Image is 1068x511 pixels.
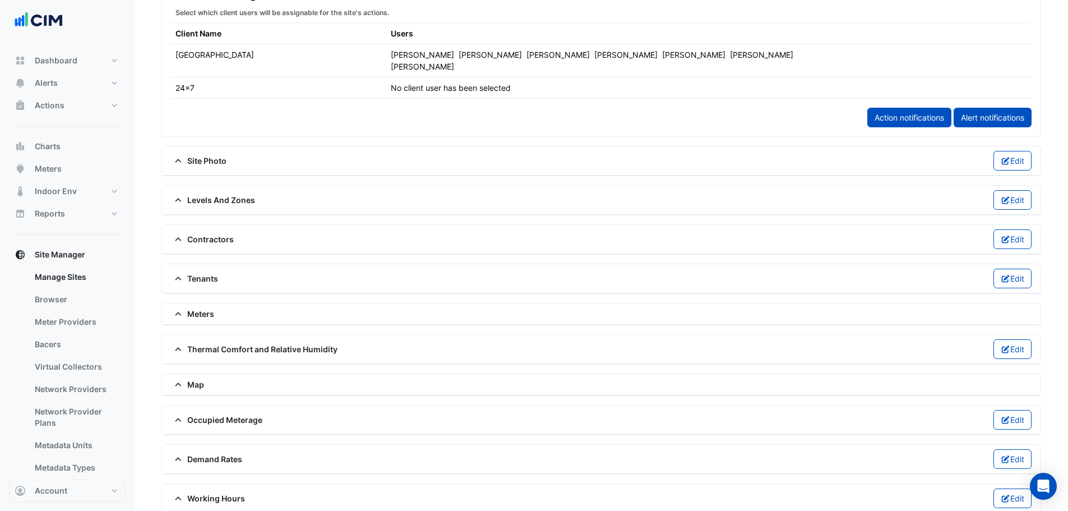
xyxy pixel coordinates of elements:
[459,49,522,61] div: [PERSON_NAME]
[35,77,58,89] span: Alerts
[26,400,126,434] a: Network Provider Plans
[171,233,234,245] span: Contractors
[26,333,126,356] a: Bacers
[9,94,126,117] button: Actions
[391,49,454,61] div: [PERSON_NAME]
[26,378,126,400] a: Network Providers
[26,288,126,311] a: Browser
[171,23,386,44] th: Client Name
[171,414,262,426] span: Occupied Meterage
[15,163,26,174] app-icon: Meters
[993,410,1032,430] button: Edit
[993,190,1032,210] button: Edit
[9,202,126,225] button: Reports
[954,108,1032,127] a: Alert notifications
[867,108,951,127] a: Action notifications
[15,77,26,89] app-icon: Alerts
[171,273,218,284] span: Tenants
[730,49,793,61] div: [PERSON_NAME]
[35,249,85,260] span: Site Manager
[171,194,255,206] span: Levels And Zones
[386,77,817,99] td: No client user has been selected
[662,49,725,61] div: [PERSON_NAME]
[9,180,126,202] button: Indoor Env
[15,186,26,197] app-icon: Indoor Env
[35,141,61,152] span: Charts
[171,379,204,390] span: Map
[9,480,126,502] button: Account
[171,155,226,167] span: Site Photo
[26,457,126,479] a: Metadata Types
[993,449,1032,469] button: Edit
[171,492,245,504] span: Working Hours
[26,479,126,501] a: Metadata
[993,229,1032,249] button: Edit
[175,8,390,17] small: Select which client users will be assignable for the site's actions.
[26,356,126,378] a: Virtual Collectors
[993,151,1032,171] button: Edit
[15,208,26,219] app-icon: Reports
[594,49,658,61] div: [PERSON_NAME]
[35,485,67,496] span: Account
[15,141,26,152] app-icon: Charts
[526,49,590,61] div: [PERSON_NAME]
[993,489,1032,508] button: Edit
[35,163,62,174] span: Meters
[13,9,64,31] img: Company Logo
[9,135,126,158] button: Charts
[15,55,26,66] app-icon: Dashboard
[9,243,126,266] button: Site Manager
[175,82,195,94] div: 24x7
[35,55,77,66] span: Dashboard
[9,158,126,180] button: Meters
[993,269,1032,288] button: Edit
[35,208,65,219] span: Reports
[391,61,454,72] div: [PERSON_NAME]
[26,434,126,457] a: Metadata Units
[15,100,26,111] app-icon: Actions
[175,49,254,61] div: [GEOGRAPHIC_DATA]
[993,339,1032,359] button: Edit
[9,72,126,94] button: Alerts
[15,249,26,260] app-icon: Site Manager
[35,186,77,197] span: Indoor Env
[1030,473,1057,500] div: Open Intercom Messenger
[386,23,817,44] th: Users
[9,49,126,72] button: Dashboard
[171,343,337,355] span: Thermal Comfort and Relative Humidity
[26,266,126,288] a: Manage Sites
[35,100,64,111] span: Actions
[171,453,242,465] span: Demand Rates
[26,311,126,333] a: Meter Providers
[171,308,214,320] span: Meters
